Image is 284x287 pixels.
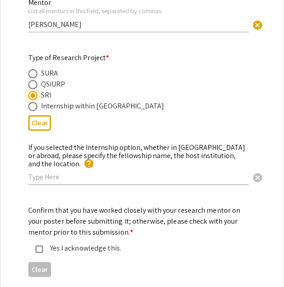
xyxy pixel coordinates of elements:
[83,158,94,169] mat-icon: help
[28,20,248,29] input: Type Here
[7,246,39,280] iframe: Chat
[28,53,109,62] mat-label: Type of Research Project
[28,115,51,130] button: Clear
[28,205,241,237] mat-label: Confirm that you have worked closely with your research mentor on your poster before submitting i...
[248,168,267,186] button: Clear
[43,243,234,254] div: Yes I acknowledge this.
[41,90,51,101] div: SRI
[252,172,263,183] span: cancel
[28,262,51,277] button: Clear
[41,101,165,112] div: Internship within [GEOGRAPHIC_DATA]
[41,68,58,79] div: SURA
[248,15,267,33] button: Clear
[41,79,66,90] div: QSIURP
[28,143,245,169] mat-label: If you selected the Internship option, whether in [GEOGRAPHIC_DATA] or abroad, please specify the...
[28,7,248,15] div: List all mentors in this field, separated by commas.
[28,172,248,182] input: Type Here
[252,20,263,31] span: cancel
